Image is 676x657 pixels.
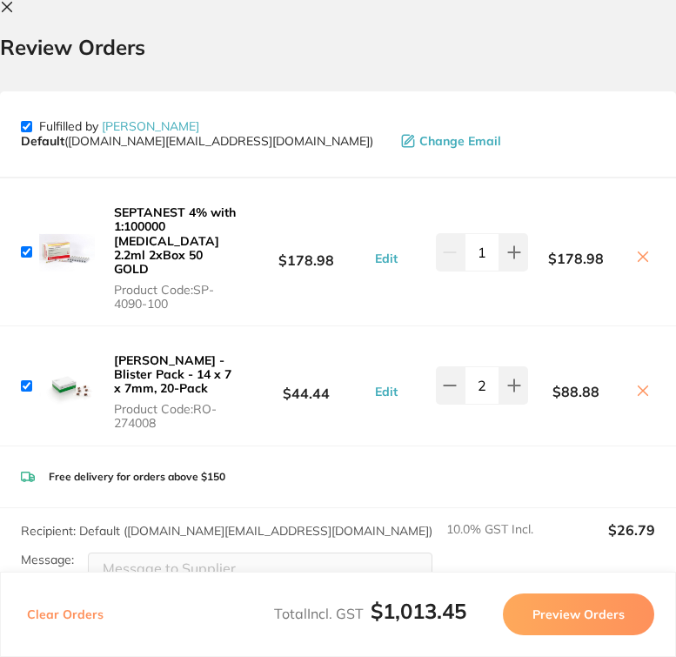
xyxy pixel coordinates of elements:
a: [PERSON_NAME] [102,118,199,134]
img: MjJvcG9neQ [39,358,95,413]
label: Message: [21,553,74,567]
span: Change Email [419,134,501,148]
button: Clear Orders [22,593,109,635]
b: $44.44 [243,370,370,402]
button: [PERSON_NAME] - Blister Pack - 14 x 7 x 7mm, 20-Pack Product Code:RO-274008 [109,352,243,431]
button: Edit [370,251,403,266]
span: customer.care@henryschein.com.au [21,134,373,148]
b: [PERSON_NAME] - Blister Pack - 14 x 7 x 7mm, 20-Pack [114,352,231,396]
span: 10.0 % GST Incl. [446,522,544,560]
p: Fulfilled by [39,119,199,133]
span: Product Code: RO-274008 [114,402,238,430]
b: $178.98 [243,236,370,268]
img: MnJ0Zms5aQ [39,225,95,280]
span: Recipient: Default ( [DOMAIN_NAME][EMAIL_ADDRESS][DOMAIN_NAME] ) [21,523,432,539]
b: Default [21,133,64,149]
button: Change Email [396,133,529,149]
b: $88.88 [528,384,624,399]
b: SEPTANEST 4% with 1:100000 [MEDICAL_DATA] 2.2ml 2xBox 50 GOLD [114,204,236,276]
button: Preview Orders [503,593,654,635]
button: Edit [370,384,403,399]
button: SEPTANEST 4% with 1:100000 [MEDICAL_DATA] 2.2ml 2xBox 50 GOLD Product Code:SP-4090-100 [109,204,243,312]
b: $1,013.45 [371,598,466,624]
output: $26.79 [558,522,655,560]
span: Product Code: SP-4090-100 [114,283,238,311]
p: Free delivery for orders above $150 [49,471,225,483]
b: $178.98 [528,251,624,266]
